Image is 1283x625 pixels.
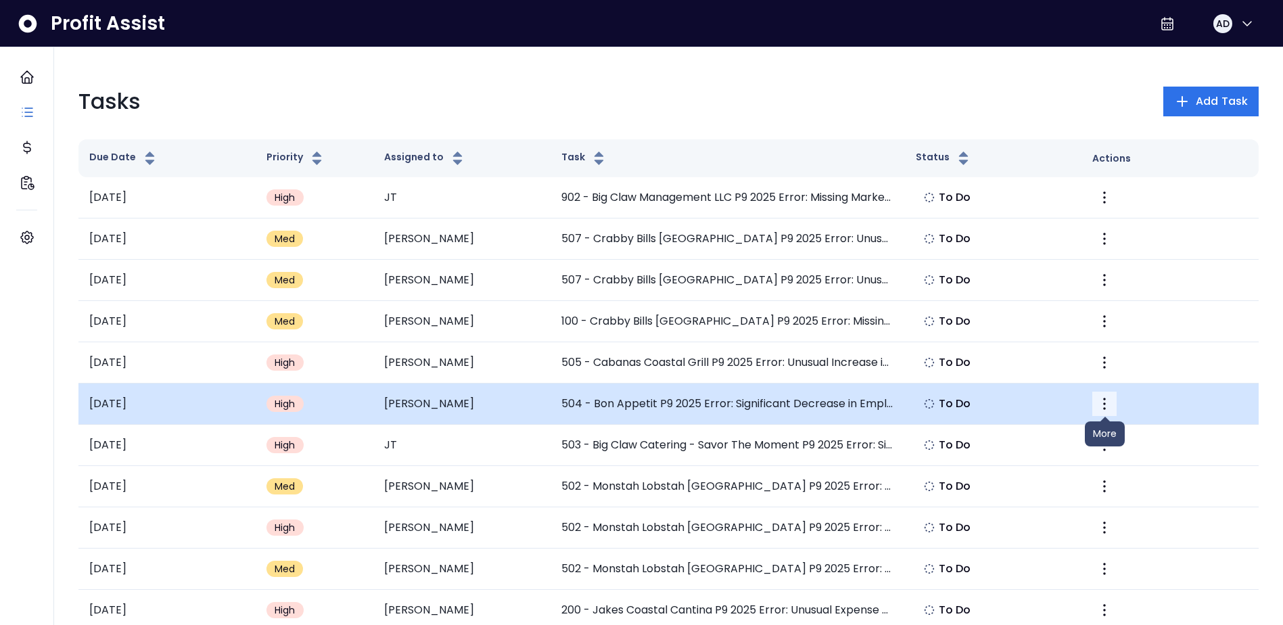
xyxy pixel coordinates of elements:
img: Not yet Started [924,398,935,409]
span: High [275,191,296,204]
td: [PERSON_NAME] [373,507,551,549]
button: More [1092,309,1117,333]
td: [DATE] [78,466,256,507]
button: More [1092,557,1117,581]
td: [PERSON_NAME] [373,260,551,301]
td: [PERSON_NAME] [373,218,551,260]
button: Priority [266,150,325,166]
img: Not yet Started [924,233,935,244]
td: 503 - Big Claw Catering - Savor The Moment P9 2025 Error: Significant Increase in Complimentary M... [551,425,905,466]
td: 502 - Monstah Lobstah [GEOGRAPHIC_DATA] P9 2025 Error: Unusual Vendor Rebates [551,507,905,549]
span: Med [275,315,296,328]
td: [PERSON_NAME] [373,384,551,425]
td: [DATE] [78,384,256,425]
button: More [1092,185,1117,210]
button: More [1092,268,1117,292]
span: High [275,397,296,411]
td: [DATE] [78,218,256,260]
td: [PERSON_NAME] [373,466,551,507]
button: More [1092,598,1117,622]
span: AD [1216,17,1230,30]
span: Profit Assist [51,11,165,36]
span: High [275,438,296,452]
th: Actions [1081,139,1259,177]
button: Assigned to [384,150,466,166]
td: [DATE] [78,425,256,466]
button: More [1092,392,1117,416]
span: Med [275,480,296,493]
td: [DATE] [78,342,256,384]
img: Not yet Started [924,563,935,574]
td: [PERSON_NAME] [373,549,551,590]
img: Not yet Started [924,440,935,450]
td: [DATE] [78,549,256,590]
span: To Do [939,478,971,494]
button: Task [561,150,607,166]
img: Not yet Started [924,192,935,203]
td: 502 - Monstah Lobstah [GEOGRAPHIC_DATA] P9 2025 Error: Missing Telephone Service [551,549,905,590]
td: 902 - Big Claw Management LLC P9 2025 Error: Missing Marketing Expenses [551,177,905,218]
span: Med [275,562,296,576]
td: [PERSON_NAME] [373,301,551,342]
div: More [1085,421,1125,446]
td: 507 - Crabby Bills [GEOGRAPHIC_DATA] P9 2025 Error: Unusual Employee Benefits Expense [551,218,905,260]
img: Not yet Started [924,605,935,616]
span: To Do [939,396,971,412]
span: High [275,521,296,534]
span: To Do [939,189,971,206]
span: To Do [939,231,971,247]
img: Not yet Started [924,481,935,492]
img: Not yet Started [924,316,935,327]
td: [DATE] [78,177,256,218]
td: JT [373,425,551,466]
td: [DATE] [78,301,256,342]
td: [PERSON_NAME] [373,342,551,384]
td: JT [373,177,551,218]
span: To Do [939,354,971,371]
td: [DATE] [78,507,256,549]
img: Not yet Started [924,357,935,368]
td: [DATE] [78,260,256,301]
td: 100 - Crabby Bills [GEOGRAPHIC_DATA] P9 2025 Error: Missing Telephone Service Expense [551,301,905,342]
span: Med [275,232,296,246]
span: To Do [939,561,971,577]
img: Not yet Started [924,522,935,533]
span: To Do [939,519,971,536]
td: 507 - Crabby Bills [GEOGRAPHIC_DATA] P9 2025 Error: Unusual Lasso Discount Increase [551,260,905,301]
span: High [275,603,296,617]
button: Status [916,150,972,166]
span: To Do [939,313,971,329]
p: Tasks [78,85,141,118]
td: 504 - Bon Appetit P9 2025 Error: Significant Decrease in Employee Benefits [551,384,905,425]
button: Add Task [1163,87,1259,116]
td: 502 - Monstah Lobstah [GEOGRAPHIC_DATA] P9 2025 Error: Unusual Building Repairs [551,466,905,507]
td: 505 - Cabanas Coastal Grill P9 2025 Error: Unusual Increase in Smallwares Expense [551,342,905,384]
span: High [275,356,296,369]
span: To Do [939,272,971,288]
button: More [1092,474,1117,499]
span: Med [275,273,296,287]
span: Add Task [1196,93,1248,110]
button: More [1092,350,1117,375]
button: More [1092,227,1117,251]
span: To Do [939,437,971,453]
span: To Do [939,602,971,618]
button: Due Date [89,150,158,166]
button: More [1092,515,1117,540]
img: Not yet Started [924,275,935,285]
